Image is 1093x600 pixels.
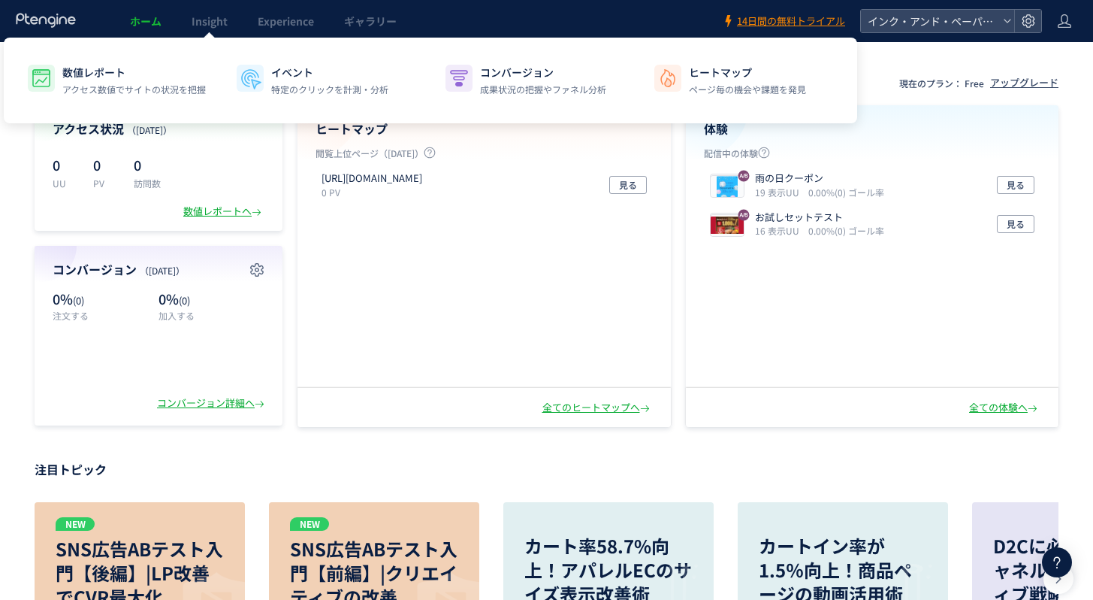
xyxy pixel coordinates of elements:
[711,215,744,236] img: c531d34fb1f1c0f34e7f106b546867881755076070712.jpeg
[140,264,185,277] span: （[DATE]）
[93,177,116,189] p: PV
[755,211,878,225] p: お試しセットテスト
[159,309,264,322] p: 加入する
[271,83,388,96] p: 特定のクリックを計測・分析
[157,396,267,411] div: コンバージョン詳細へ
[134,177,161,189] p: 訪問数
[56,517,95,531] p: NEW
[722,14,845,29] a: 14日間の無料トライアル
[290,517,329,531] p: NEW
[192,14,228,29] span: Insight
[704,147,1041,165] p: 配信中の体験
[53,309,151,322] p: 注文する
[62,83,206,96] p: アクセス数値でサイトの状況を把握
[53,177,75,189] p: UU
[134,153,161,177] p: 0
[609,176,647,194] button: 見る
[73,293,84,308] span: (0)
[863,10,997,32] span: インク・アンド・ペーパーテスト
[1007,176,1025,194] span: 見る
[93,153,116,177] p: 0
[808,186,884,198] i: 0.00%(0) ゴール率
[689,65,806,80] p: ヒートマップ
[990,76,1058,90] div: アップグレード
[997,215,1034,233] button: 見る
[183,205,264,219] div: 数値レポートへ
[53,289,151,309] p: 0%
[127,123,172,136] span: （[DATE]）
[704,120,1041,138] h4: 体験
[480,65,606,80] p: コンバージョン
[322,171,422,186] p: http://share.fcoop-enjoy.jp/tooltest/b
[316,120,653,138] h4: ヒートマップ
[130,14,162,29] span: ホーム
[969,401,1040,415] div: 全ての体験へ
[35,457,1058,481] p: 注目トピック
[755,171,878,186] p: 雨の日クーポン
[755,186,805,198] i: 19 表示UU
[737,14,845,29] span: 14日間の無料トライアル
[271,65,388,80] p: イベント
[997,176,1034,194] button: 見る
[53,120,264,138] h4: アクセス状況
[53,153,75,177] p: 0
[53,261,264,278] h4: コンバージョン
[62,65,206,80] p: 数値レポート
[322,186,428,198] p: 0 PV
[619,176,637,194] span: 見る
[480,83,606,96] p: 成果状況の把握やファネル分析
[316,147,653,165] p: 閲覧上位ページ（[DATE]）
[899,77,984,89] p: 現在のプラン： Free
[808,224,884,237] i: 0.00%(0) ゴール率
[344,14,397,29] span: ギャラリー
[755,224,805,237] i: 16 表示UU
[689,83,806,96] p: ページ毎の機会や課題を発見
[542,401,653,415] div: 全てのヒートマップへ
[159,289,264,309] p: 0%
[1007,215,1025,233] span: 見る
[258,14,314,29] span: Experience
[711,176,744,197] img: 6b65303907ae26a98f09416d6024ab311755157580125.png
[179,293,190,308] span: (0)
